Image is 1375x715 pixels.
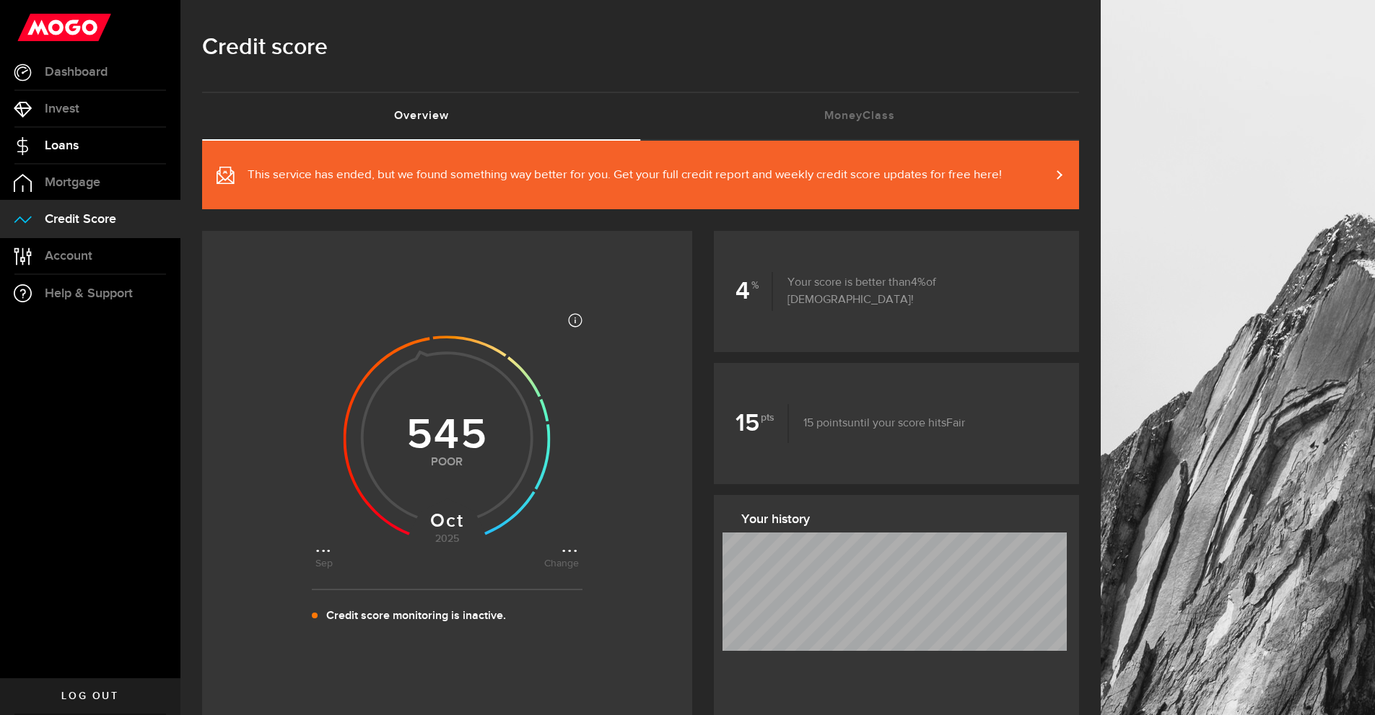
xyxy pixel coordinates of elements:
[202,92,1079,141] ul: Tabs Navigation
[45,213,116,226] span: Credit Score
[45,139,79,152] span: Loans
[45,176,100,189] span: Mortgage
[248,167,1002,184] span: This service has ended, but we found something way better for you. Get your full credit report an...
[735,404,789,443] b: 15
[735,272,773,311] b: 4
[202,141,1079,209] a: This service has ended, but we found something way better for you. Get your full credit report an...
[45,287,133,300] span: Help & Support
[773,274,1057,309] p: Your score is better than of [DEMOGRAPHIC_DATA]!
[12,6,55,49] button: Open LiveChat chat widget
[326,607,506,625] p: Credit score monitoring is inactive.
[45,250,92,263] span: Account
[946,418,965,429] span: Fair
[61,691,118,701] span: Log out
[45,102,79,115] span: Invest
[202,29,1079,66] h1: Credit score
[45,66,108,79] span: Dashboard
[641,93,1080,139] a: MoneyClass
[803,418,847,429] span: 15 points
[911,277,926,289] span: 4
[741,508,1062,531] h3: Your history
[789,415,965,432] p: until your score hits
[202,93,641,139] a: Overview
